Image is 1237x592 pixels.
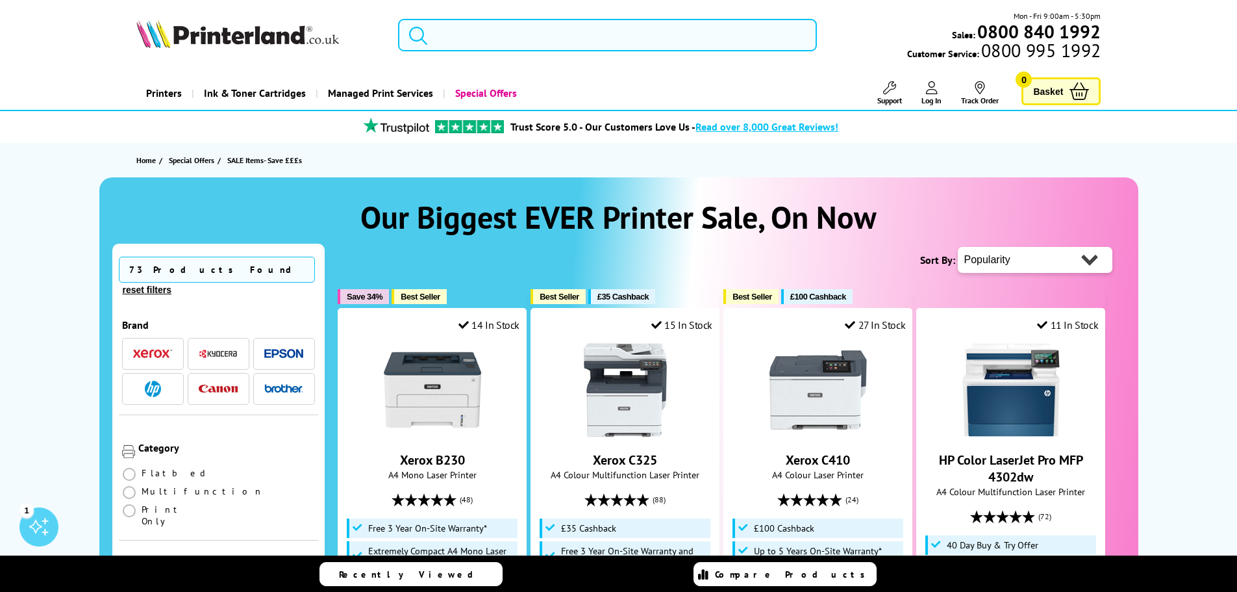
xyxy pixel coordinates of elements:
[723,289,779,304] button: Best Seller
[458,318,519,331] div: 14 In Stock
[786,452,850,469] a: Xerox C410
[962,341,1060,439] img: HP Color LaserJet Pro MFP 4302dw
[129,345,176,363] button: Xerox
[754,546,882,556] span: Up to 5 Years On-Site Warranty*
[122,318,316,331] div: Brand
[510,120,838,133] a: Trust Score 5.0 - Our Customers Love Us -Read over 8,000 Great Reviews!
[921,96,942,105] span: Log In
[133,349,172,358] img: Xerox
[142,485,264,497] span: Multifunction
[136,19,382,51] a: Printerland Logo
[731,469,905,481] span: A4 Colour Laser Printer
[1021,77,1101,105] a: Basket 0
[593,452,657,469] a: Xerox C325
[339,569,486,580] span: Recently Viewed
[119,257,315,283] span: 73 Products Found
[142,467,210,479] span: Flatbed
[561,546,708,567] span: Free 3 Year On-Site Warranty and Extend up to 5 Years*
[129,380,176,398] button: HP
[136,19,339,48] img: Printerland Logo
[1016,71,1032,88] span: 0
[384,428,481,441] a: Xerox B230
[1014,10,1101,22] span: Mon - Fri 9:00am - 5:30pm
[384,341,481,439] img: Xerox B230
[195,345,242,363] button: Kyocera
[138,441,316,454] div: Category
[877,81,902,105] a: Support
[136,153,159,167] a: Home
[975,25,1101,38] a: 0800 840 1992
[260,345,307,363] button: Epson
[368,523,487,534] span: Free 3 Year On-Site Warranty*
[877,96,902,105] span: Support
[1033,83,1063,100] span: Basket
[561,523,616,534] span: £35 Cashback
[977,19,1101,44] b: 0800 840 1992
[435,120,504,133] img: trustpilot rating
[227,155,302,165] span: SALE Items- Save £££s
[264,349,303,359] img: Epson
[577,428,674,441] a: Xerox C325
[199,385,238,393] img: Canon
[923,485,1098,498] span: A4 Colour Multifunction Laser Printer
[195,380,242,398] button: Canon
[769,428,867,441] a: Xerox C410
[939,452,1083,485] a: HP Color LaserJet Pro MFP 4302dw
[392,289,447,304] button: Best Seller
[979,44,1101,57] span: 0800 995 1992
[264,384,303,393] img: Brother
[781,289,853,304] button: £100 Cashback
[400,452,465,469] a: Xerox B230
[921,81,942,105] a: Log In
[204,77,306,110] span: Ink & Toner Cartridges
[460,487,473,512] span: (48)
[1038,504,1051,529] span: (72)
[693,562,877,586] a: Compare Products
[769,341,867,439] img: Xerox C410
[695,120,838,133] span: Read over 8,000 Great Reviews!
[122,445,135,458] img: Category
[920,253,955,266] span: Sort By:
[962,428,1060,441] a: HP Color LaserJet Pro MFP 4302dw
[845,487,858,512] span: (24)
[338,289,389,304] button: Save 34%
[790,292,846,302] span: £100 Cashback
[357,118,435,134] img: trustpilot rating
[588,289,655,304] button: £35 Cashback
[145,381,161,397] img: HP
[319,562,503,586] a: Recently Viewed
[907,44,1101,60] span: Customer Service:
[653,487,666,512] span: (88)
[347,292,382,302] span: Save 34%
[952,29,975,41] span: Sales:
[443,77,527,110] a: Special Offers
[540,292,579,302] span: Best Seller
[538,469,712,481] span: A4 Colour Multifunction Laser Printer
[651,318,712,331] div: 15 In Stock
[531,289,586,304] button: Best Seller
[961,81,999,105] a: Track Order
[169,153,218,167] a: Special Offers
[577,341,674,439] img: Xerox C325
[368,546,515,567] span: Extremely Compact A4 Mono Laser Printer
[401,292,440,302] span: Best Seller
[260,380,307,398] button: Brother
[199,349,238,359] img: Kyocera
[316,77,443,110] a: Managed Print Services
[947,540,1038,550] span: 40 Day Buy & Try Offer
[597,292,649,302] span: £35 Cashback
[112,197,1125,237] h1: Our Biggest EVER Printer Sale, On Now
[754,523,814,534] span: £100 Cashback
[169,153,214,167] span: Special Offers
[136,77,192,110] a: Printers
[845,318,905,331] div: 27 In Stock
[715,569,872,580] span: Compare Products
[192,77,316,110] a: Ink & Toner Cartridges
[1037,318,1098,331] div: 11 In Stock
[345,469,519,481] span: A4 Mono Laser Printer
[732,292,772,302] span: Best Seller
[119,284,175,296] button: reset filters
[19,503,34,517] div: 1
[142,504,219,527] span: Print Only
